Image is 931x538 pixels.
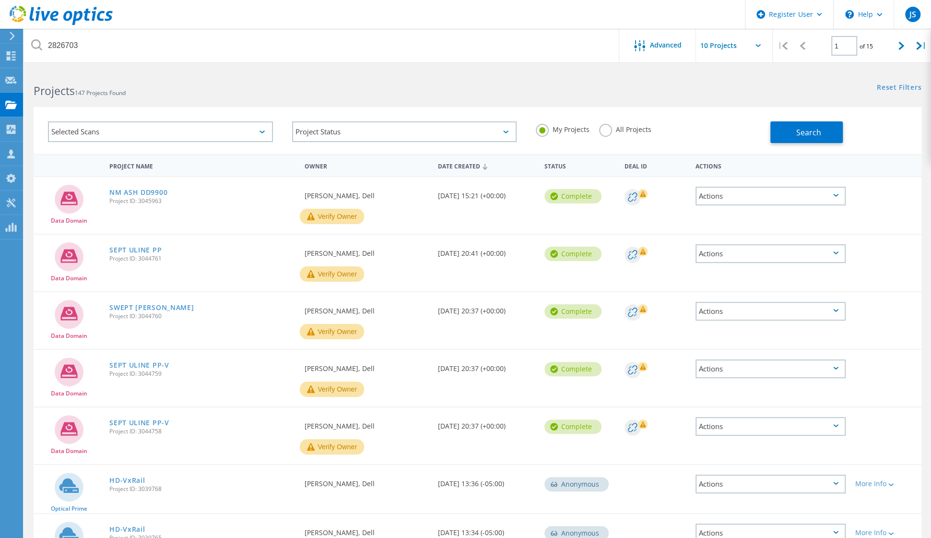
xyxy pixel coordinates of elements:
[109,429,295,434] span: Project ID: 3044758
[691,156,850,174] div: Actions
[109,304,194,311] a: SWEPT [PERSON_NAME]
[105,156,300,174] div: Project Name
[10,20,113,27] a: Live Optics Dashboard
[433,465,540,497] div: [DATE] 13:36 (-05:00)
[51,506,87,512] span: Optical Prime
[650,42,682,48] span: Advanced
[300,292,433,324] div: [PERSON_NAME], Dell
[855,480,917,487] div: More Info
[544,189,601,203] div: Complete
[300,350,433,382] div: [PERSON_NAME], Dell
[695,359,846,378] div: Actions
[599,124,651,133] label: All Projects
[109,256,295,262] span: Project ID: 3044761
[300,177,433,209] div: [PERSON_NAME], Dell
[433,407,540,439] div: [DATE] 20:37 (+00:00)
[544,304,601,319] div: Complete
[544,477,609,491] div: Anonymous
[695,302,846,321] div: Actions
[433,156,540,175] div: Date Created
[51,218,87,224] span: Data Domain
[300,156,433,174] div: Owner
[544,362,601,376] div: Complete
[433,235,540,266] div: [DATE] 20:41 (+00:00)
[620,156,691,174] div: Deal Id
[300,235,433,266] div: [PERSON_NAME], Dell
[855,529,917,536] div: More Info
[860,42,873,50] span: of 15
[109,477,145,484] a: HD-VxRail
[48,121,273,142] div: Selected Scans
[109,189,167,196] a: NM ASH DD9900
[433,292,540,324] div: [DATE] 20:37 (+00:00)
[909,11,916,18] span: JS
[109,247,162,253] a: SEPT ULINE PP
[877,84,921,92] a: Reset Filters
[300,382,364,397] button: Verify Owner
[770,121,843,143] button: Search
[544,247,601,261] div: Complete
[695,417,846,436] div: Actions
[109,362,169,369] a: SEPT ULINE PP-V
[51,448,87,454] span: Data Domain
[51,391,87,396] span: Data Domain
[75,89,126,97] span: 147 Projects Found
[300,266,364,282] button: Verify Owner
[51,275,87,281] span: Data Domain
[796,127,821,138] span: Search
[51,333,87,339] span: Data Domain
[536,124,589,133] label: My Projects
[109,313,295,319] span: Project ID: 3044760
[433,177,540,209] div: [DATE] 15:21 (+00:00)
[300,324,364,339] button: Verify Owner
[300,209,364,224] button: Verify Owner
[300,439,364,454] button: Verify Owner
[540,156,620,174] div: Status
[109,371,295,377] span: Project ID: 3044759
[695,187,846,205] div: Actions
[300,407,433,439] div: [PERSON_NAME], Dell
[433,350,540,382] div: [DATE] 20:37 (+00:00)
[109,198,295,204] span: Project ID: 3045963
[300,465,433,497] div: [PERSON_NAME], Dell
[845,10,854,19] svg: \n
[695,475,846,493] div: Actions
[911,29,931,63] div: |
[109,526,145,533] a: HD-VxRail
[24,29,620,62] input: Search projects by name, owner, ID, company, etc
[544,419,601,434] div: Complete
[109,419,169,426] a: SEPT ULINE PP-V
[34,83,75,98] b: Projects
[292,121,517,142] div: Project Status
[695,244,846,263] div: Actions
[773,29,792,63] div: |
[109,486,295,492] span: Project ID: 3039768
